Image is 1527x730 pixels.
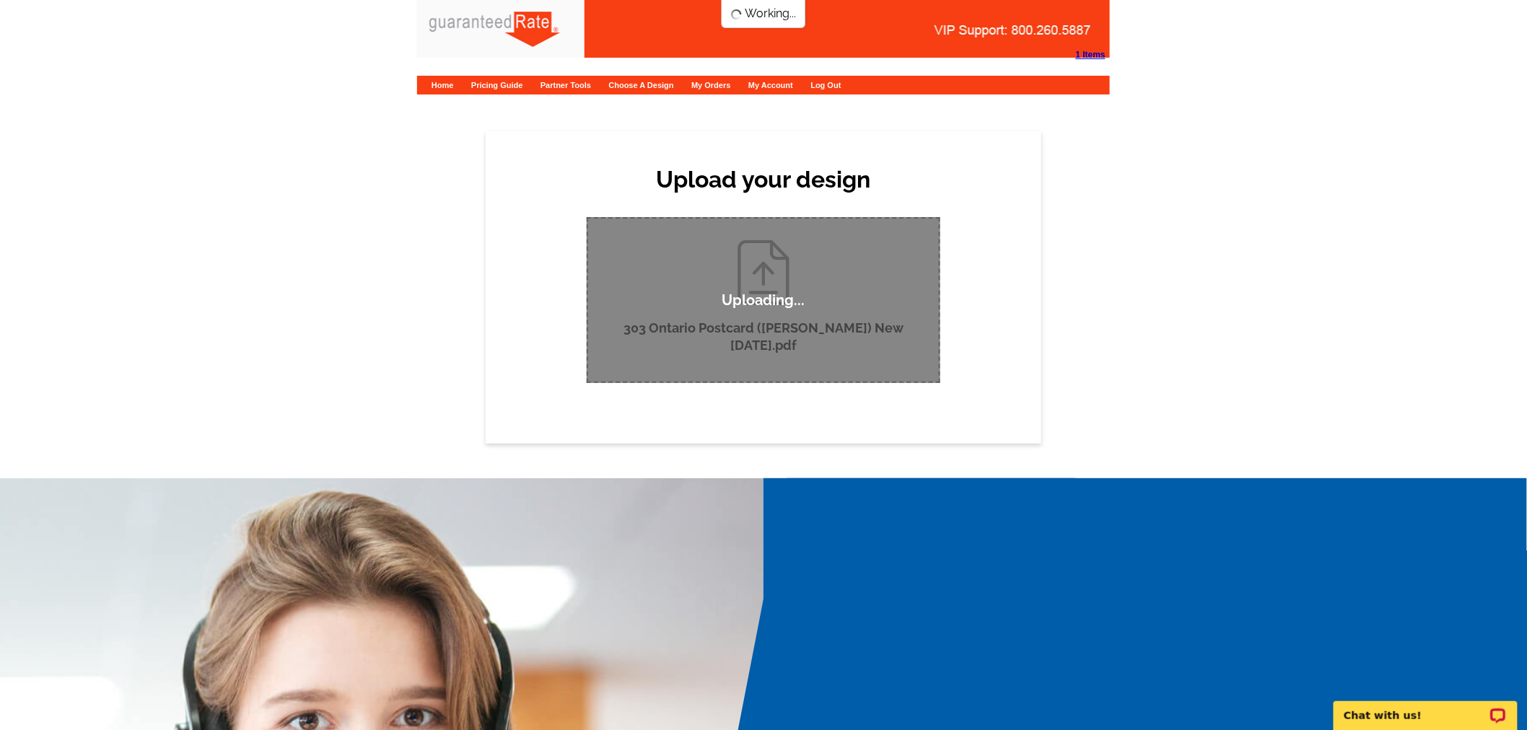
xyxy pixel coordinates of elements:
a: Choose A Design [609,81,674,89]
a: My Account [748,81,793,89]
h2: Upload your design [572,166,955,193]
a: Log Out [811,81,841,89]
a: Home [432,81,454,89]
iframe: LiveChat chat widget [1324,685,1527,730]
p: Uploading... [722,291,805,309]
a: Partner Tools [541,81,591,89]
img: loading... [731,9,743,20]
a: My Orders [691,81,730,89]
a: Pricing Guide [471,81,523,89]
strong: 1 Items [1076,50,1106,60]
